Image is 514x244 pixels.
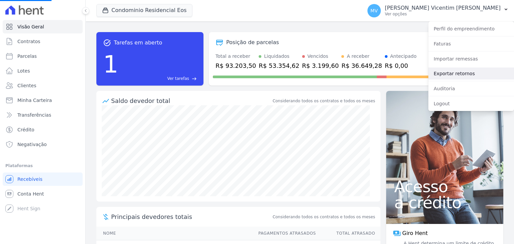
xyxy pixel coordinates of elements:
[3,20,83,33] a: Visão Geral
[111,96,271,105] div: Saldo devedor total
[121,76,197,82] a: Ver tarefas east
[402,229,428,237] span: Giro Hent
[3,108,83,122] a: Transferências
[3,35,83,48] a: Contratos
[192,76,197,81] span: east
[17,23,44,30] span: Visão Geral
[216,61,256,70] div: R$ 93.203,50
[428,53,514,65] a: Importar remessas
[3,187,83,201] a: Conta Hent
[341,61,382,70] div: R$ 36.649,28
[17,82,36,89] span: Clientes
[103,39,111,47] span: task_alt
[5,162,80,170] div: Plataformas
[96,4,192,17] button: Condominio Residencial Eos
[394,195,495,211] span: a crédito
[3,49,83,63] a: Parcelas
[362,1,514,20] button: MV [PERSON_NAME] Vicentim [PERSON_NAME] Ver opções
[3,138,83,151] a: Negativação
[226,38,279,46] div: Posição de parcelas
[96,227,252,240] th: Nome
[273,214,375,220] span: Considerando todos os contratos e todos os meses
[17,176,42,182] span: Recebíveis
[428,38,514,50] a: Faturas
[216,53,256,60] div: Total a receber
[103,47,118,82] div: 1
[259,61,299,70] div: R$ 53.354,62
[3,123,83,136] a: Crédito
[17,126,34,133] span: Crédito
[3,79,83,92] a: Clientes
[370,8,378,13] span: MV
[3,94,83,107] a: Minha Carteira
[3,172,83,186] a: Recebíveis
[17,112,51,118] span: Transferências
[385,11,501,17] p: Ver opções
[428,68,514,80] a: Exportar retornos
[394,178,495,195] span: Acesso
[114,39,162,47] span: Tarefas em aberto
[273,98,375,104] div: Considerando todos os contratos e todos os meses
[347,53,369,60] div: A receber
[17,191,44,197] span: Conta Hent
[17,38,40,45] span: Contratos
[252,227,316,240] th: Pagamentos Atrasados
[428,23,514,35] a: Perfil do empreendimento
[17,68,30,74] span: Lotes
[385,61,417,70] div: R$ 0,00
[111,212,271,221] span: Principais devedores totais
[17,53,37,59] span: Parcelas
[17,141,47,148] span: Negativação
[428,98,514,110] a: Logout
[316,227,380,240] th: Total Atrasado
[385,5,501,11] p: [PERSON_NAME] Vicentim [PERSON_NAME]
[264,53,289,60] div: Liquidados
[17,97,52,104] span: Minha Carteira
[390,53,417,60] div: Antecipado
[302,61,339,70] div: R$ 3.199,60
[428,83,514,95] a: Auditoria
[167,76,189,82] span: Ver tarefas
[3,64,83,78] a: Lotes
[308,53,328,60] div: Vencidos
